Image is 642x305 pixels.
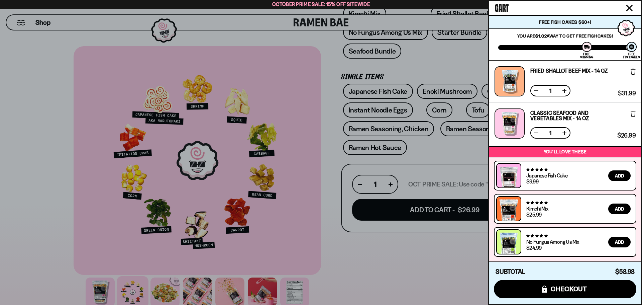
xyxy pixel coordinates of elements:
span: $31.99 [618,90,636,96]
span: Cart [495,0,509,14]
span: Free Fish Cakes $60+! [539,19,591,25]
button: Close cart [624,3,634,13]
button: checkout [494,280,636,298]
span: Add [615,207,624,211]
div: $25.99 [526,212,541,217]
div: $9.99 [526,179,538,184]
strong: $1.02 [535,33,547,39]
div: Free Shipping [580,53,593,59]
a: Kimchi Mix [526,205,548,212]
span: 1 [545,130,556,136]
a: Fried Shallot Beef Mix - 14 OZ [530,68,608,73]
p: You are away to get Free Fishcakes! [498,33,632,39]
button: Add [608,237,631,247]
a: No Fungus Among Us Mix [526,238,579,245]
span: 4.76 stars [526,201,547,205]
a: Classic Seafood and Vegetables Mix - 14 OZ [530,110,615,121]
span: 1 [545,88,556,93]
p: You’ll love these [491,149,640,155]
div: Free Fishcakes [623,53,640,59]
span: $58.98 [615,268,635,276]
div: $24.99 [526,245,541,250]
a: Japanese Fish Cake [526,172,567,179]
span: $26.99 [617,133,636,139]
button: Add [608,170,631,181]
span: Add [615,173,624,178]
span: 4.77 stars [526,167,547,172]
span: checkout [551,285,587,293]
button: Add [608,204,631,214]
span: October Prime Sale: 15% off Sitewide [272,1,370,7]
span: 4.82 stars [526,234,547,238]
span: Add [615,240,624,244]
h4: Subtotal [496,269,525,275]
